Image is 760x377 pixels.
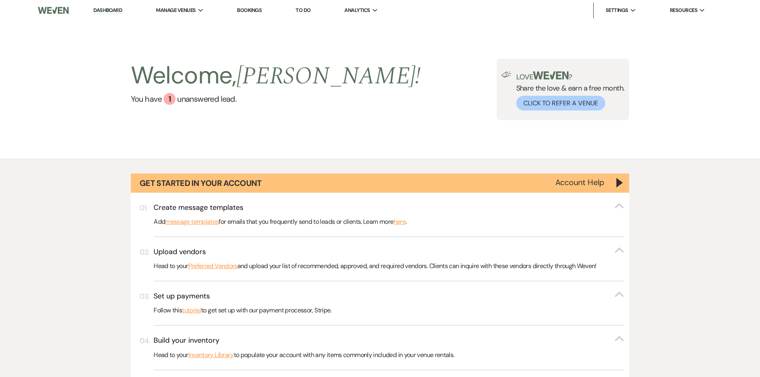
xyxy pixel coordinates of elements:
button: Upload vendors [154,247,624,257]
h3: Upload vendors [154,247,206,257]
p: Head to your and upload your list of recommended, approved, and required vendors. Clients can inq... [154,261,624,271]
a: Dashboard [93,7,122,14]
span: Manage Venues [156,6,195,14]
h3: Set up payments [154,291,210,301]
span: [PERSON_NAME] ! [237,58,421,95]
p: Follow this to get set up with our payment processor, Stripe. [154,305,624,316]
h2: Welcome, [131,59,421,93]
a: tutorial [182,305,201,316]
p: Love ? [516,71,625,81]
button: Set up payments [154,291,624,301]
a: You have 1 unanswered lead. [131,93,421,105]
div: 1 [164,93,176,105]
h3: Build your inventory [154,336,219,345]
span: Resources [670,6,697,14]
a: Preferred Vendors [188,261,237,271]
p: Add for emails that you frequently send to leads or clients. Learn more . [154,217,624,227]
h1: Get Started in Your Account [140,178,262,189]
span: Settings [606,6,628,14]
div: Share the love & earn a free month. [511,71,625,111]
h3: Create message templates [154,203,243,213]
p: Head to your to populate your account with any items commonly included in your venue rentals. [154,350,624,360]
a: To Do [296,7,310,14]
button: Click to Refer a Venue [516,96,605,111]
a: message templates [165,217,219,227]
button: Build your inventory [154,336,624,345]
a: Bookings [237,7,262,14]
a: here [394,217,406,227]
img: loud-speaker-illustration.svg [501,71,511,78]
span: Analytics [344,6,370,14]
img: weven-logo-green.svg [533,71,569,79]
img: Weven Logo [38,2,68,19]
button: Account Help [555,178,604,186]
button: Create message templates [154,203,624,213]
a: Inventory Library [188,350,234,360]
